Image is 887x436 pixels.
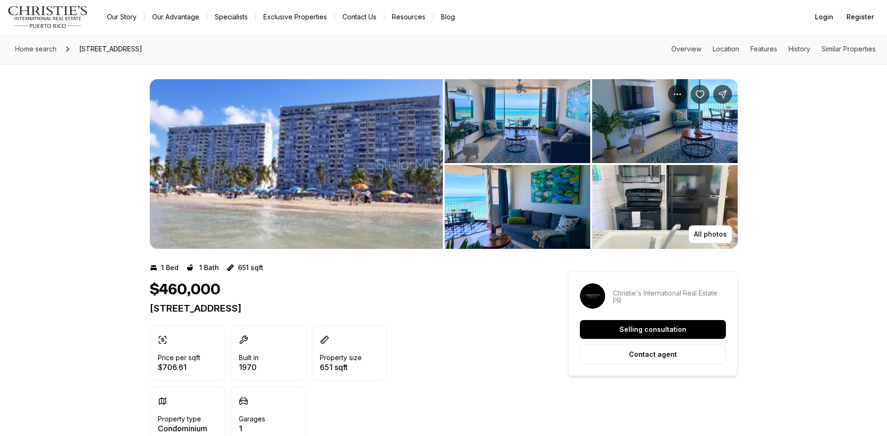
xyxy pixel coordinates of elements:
a: Skip to: Location [713,45,739,53]
button: All photos [689,225,732,243]
p: 1970 [239,363,259,371]
a: Specialists [207,10,255,24]
span: Home search [15,45,57,53]
p: 1 Bath [199,264,219,271]
a: Skip to: Overview [671,45,701,53]
p: 1 Bed [161,264,179,271]
a: Exclusive Properties [256,10,334,24]
p: 651 sqft [238,264,263,271]
p: 1 [239,425,265,432]
img: logo [8,6,88,28]
button: Property options [668,85,687,104]
span: [STREET_ADDRESS] [75,41,146,57]
div: Listing Photos [150,79,738,249]
a: Home search [11,41,60,57]
button: Selling consultation [580,320,726,339]
a: Skip to: Features [750,45,777,53]
p: Selling consultation [619,326,686,333]
span: Register [846,13,874,21]
p: Garages [239,415,265,423]
button: Login [809,8,839,26]
p: 651 sqft [320,363,362,371]
h1: $460,000 [150,281,220,299]
p: Contact agent [629,351,677,358]
button: Contact agent [580,345,726,364]
p: Condominium [158,425,207,432]
p: Price per sqft [158,354,200,362]
p: Property type [158,415,201,423]
button: View image gallery [150,79,443,249]
a: Resources [384,10,433,24]
a: Skip to: Similar Properties [822,45,876,53]
p: Built in [239,354,259,362]
p: [STREET_ADDRESS] [150,303,534,314]
p: Christie's International Real Estate PR [613,289,726,304]
button: View image gallery [592,165,738,249]
a: Our Story [99,10,144,24]
p: All photos [694,230,727,238]
a: Skip to: History [789,45,810,53]
button: Save Property: 5347 AVE ISLA VERDE #12 [691,85,709,104]
p: Property size [320,354,362,362]
a: Blog [433,10,463,24]
a: Our Advantage [145,10,207,24]
li: 1 of 6 [150,79,443,249]
button: Share Property: 5347 AVE ISLA VERDE #12 [713,85,732,104]
nav: Page section menu [671,45,876,53]
li: 2 of 6 [445,79,738,249]
button: Register [841,8,879,26]
button: View image gallery [445,79,590,163]
button: View image gallery [445,165,590,249]
p: $706.61 [158,363,200,371]
button: Contact Us [335,10,384,24]
span: Login [815,13,833,21]
button: View image gallery [592,79,738,163]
